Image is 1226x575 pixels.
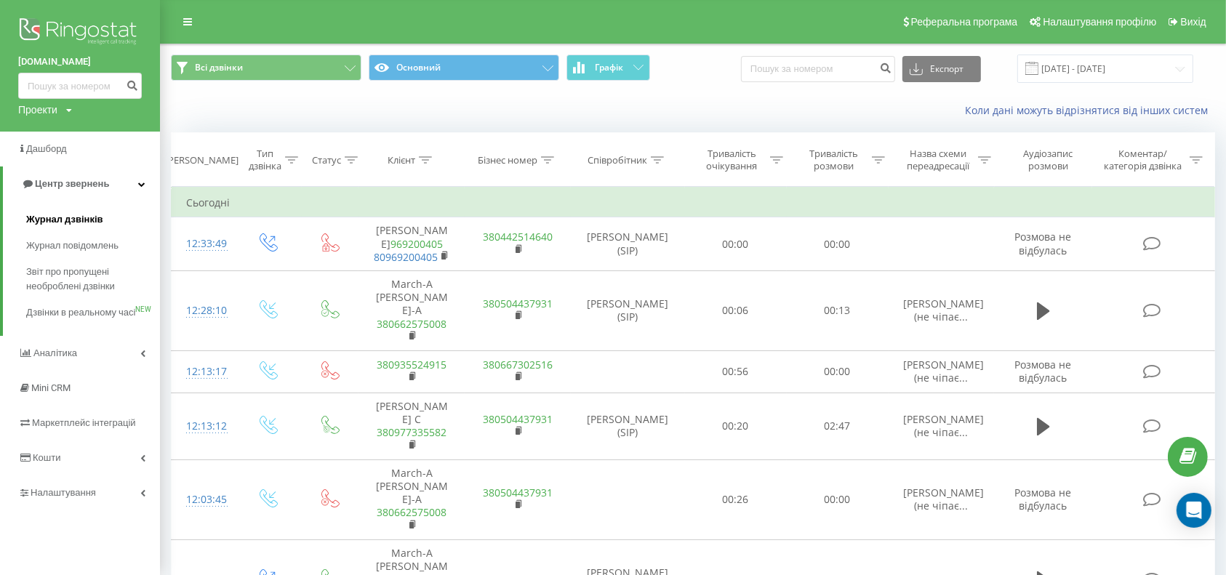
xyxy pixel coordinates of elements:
[171,55,361,81] button: Всі дзвінки
[377,317,446,331] a: 380662575008
[358,217,465,271] td: [PERSON_NAME]
[26,259,160,299] a: Звіт про пропущені необроблені дзвінки
[571,393,685,460] td: [PERSON_NAME] (SIP)
[698,148,766,172] div: Тривалість очікування
[903,486,985,512] span: [PERSON_NAME] (не чіпає...
[478,154,537,166] div: Бізнес номер
[32,417,136,428] span: Маркетплейс інтеграцій
[483,358,553,371] a: 380667302516
[26,206,160,233] a: Журнал дзвінків
[172,188,1215,217] td: Сьогодні
[787,459,889,539] td: 00:00
[166,154,239,166] div: [PERSON_NAME]
[1043,16,1156,28] span: Налаштування профілю
[26,238,119,253] span: Журнал повідомлень
[249,148,281,172] div: Тип дзвінка
[186,486,222,514] div: 12:03:45
[312,154,341,166] div: Статус
[26,265,153,294] span: Звіт про пропущені необроблені дзвінки
[18,15,142,51] img: Ringostat logo
[26,299,160,326] a: Дзвінки в реальному часіNEW
[18,102,57,117] div: Проекти
[186,412,222,441] div: 12:13:12
[483,486,553,499] a: 380504437931
[595,63,623,73] span: Графік
[903,358,985,385] span: [PERSON_NAME] (не чіпає...
[685,350,787,393] td: 00:56
[902,148,974,172] div: Назва схеми переадресації
[26,143,67,154] span: Дашборд
[186,297,222,325] div: 12:28:10
[358,459,465,539] td: March-A [PERSON_NAME]-А
[571,270,685,350] td: [PERSON_NAME] (SIP)
[1181,16,1206,28] span: Вихід
[186,358,222,386] div: 12:13:17
[26,305,135,320] span: Дзвінки в реальному часі
[483,230,553,244] a: 380442514640
[390,237,443,251] a: 969200405
[571,217,685,271] td: [PERSON_NAME] (SIP)
[377,358,446,371] a: 380935524915
[741,56,895,82] input: Пошук за номером
[787,270,889,350] td: 00:13
[3,166,160,201] a: Центр звернень
[1015,486,1072,512] span: Розмова не відбулась
[566,55,650,81] button: Графік
[1015,358,1072,385] span: Розмова не відбулась
[1008,148,1089,172] div: Аудіозапис розмови
[902,56,981,82] button: Експорт
[388,154,415,166] div: Клієнт
[26,233,160,259] a: Журнал повідомлень
[800,148,868,172] div: Тривалість розмови
[35,178,109,189] span: Центр звернень
[903,412,985,439] span: [PERSON_NAME] (не чіпає...
[377,425,446,439] a: 380977335582
[787,217,889,271] td: 00:00
[31,382,71,393] span: Mini CRM
[588,154,647,166] div: Співробітник
[903,297,985,323] span: [PERSON_NAME] (не чіпає...
[787,393,889,460] td: 02:47
[358,270,465,350] td: March-A [PERSON_NAME]-А
[965,103,1215,117] a: Коли дані можуть відрізнятися вiд інших систем
[26,212,103,227] span: Журнал дзвінків
[685,393,787,460] td: 00:20
[18,73,142,99] input: Пошук за номером
[377,505,446,519] a: 380662575008
[1101,148,1186,172] div: Коментар/категорія дзвінка
[483,297,553,310] a: 380504437931
[186,230,222,258] div: 12:33:49
[911,16,1018,28] span: Реферальна програма
[1015,230,1072,257] span: Розмова не відбулась
[31,487,96,498] span: Налаштування
[685,217,787,271] td: 00:00
[374,250,438,264] a: 80969200405
[787,350,889,393] td: 00:00
[369,55,559,81] button: Основний
[358,393,465,460] td: [PERSON_NAME] С
[33,347,77,358] span: Аналiтика
[483,412,553,426] a: 380504437931
[33,452,60,463] span: Кошти
[685,459,787,539] td: 00:26
[685,270,787,350] td: 00:06
[1177,493,1211,528] div: Open Intercom Messenger
[18,55,142,69] a: [DOMAIN_NAME]
[195,62,243,73] span: Всі дзвінки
